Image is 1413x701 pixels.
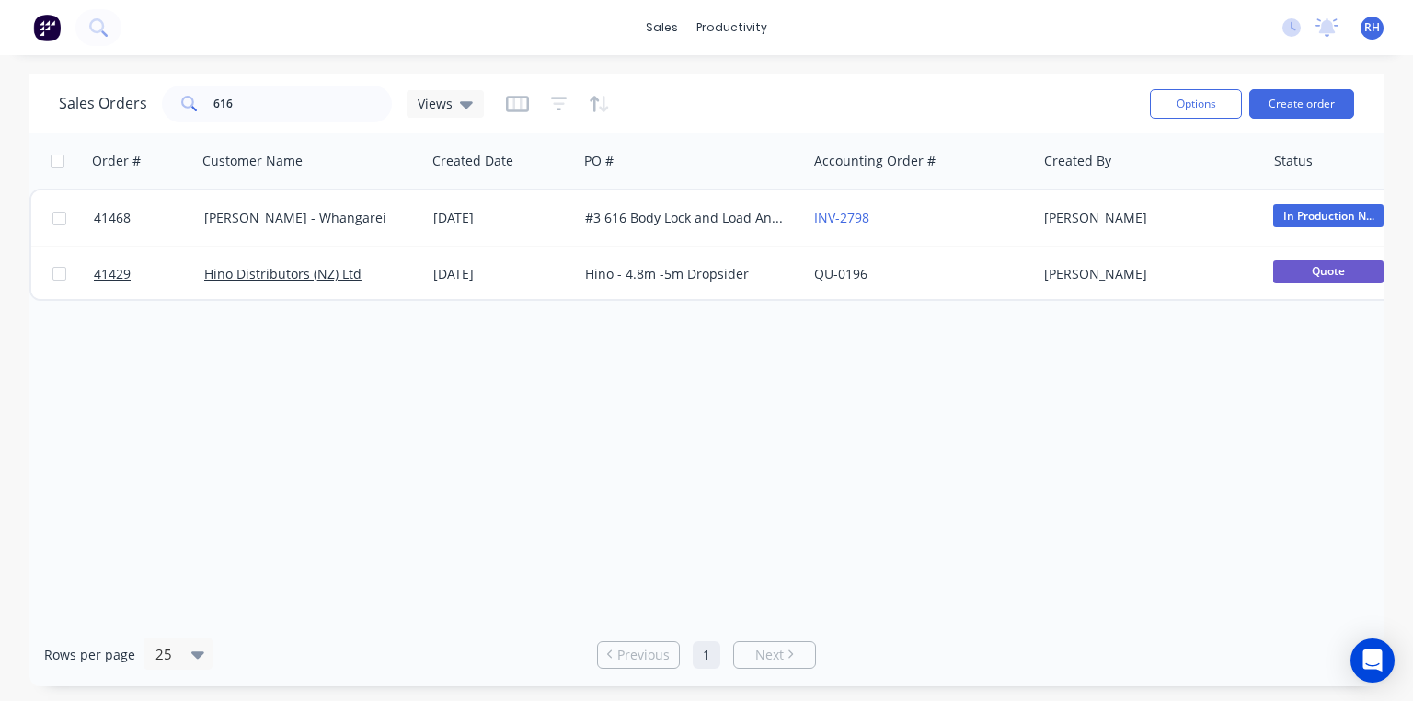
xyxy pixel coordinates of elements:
span: 41468 [94,209,131,227]
ul: Pagination [590,641,823,669]
a: Previous page [598,646,679,664]
a: Next page [734,646,815,664]
div: Created By [1044,152,1111,170]
div: Status [1274,152,1313,170]
span: In Production N... [1273,204,1384,227]
div: PO # [584,152,614,170]
span: Previous [617,646,670,664]
div: [PERSON_NAME] [1044,265,1248,283]
h1: Sales Orders [59,95,147,112]
div: Accounting Order # [814,152,936,170]
img: Factory [33,14,61,41]
input: Search... [213,86,393,122]
span: Next [755,646,784,664]
a: Page 1 is your current page [693,641,720,669]
a: [PERSON_NAME] - Whangarei [204,209,386,226]
span: Quote [1273,260,1384,283]
div: sales [637,14,687,41]
a: Hino Distributors (NZ) Ltd [204,265,362,282]
a: 41468 [94,190,204,246]
div: Hino - 4.8m -5m Dropsider [585,265,789,283]
button: Options [1150,89,1242,119]
div: Open Intercom Messenger [1350,638,1395,683]
div: productivity [687,14,776,41]
div: Customer Name [202,152,303,170]
div: Created Date [432,152,513,170]
span: Rows per page [44,646,135,664]
div: [DATE] [433,265,570,283]
a: INV-2798 [814,209,869,226]
div: [PERSON_NAME] [1044,209,1248,227]
div: #3 616 Body Lock and Load Anchorage - September [585,209,789,227]
div: Order # [92,152,141,170]
span: 41429 [94,265,131,283]
div: [DATE] [433,209,570,227]
button: Create order [1249,89,1354,119]
span: RH [1364,19,1380,36]
span: Views [418,94,453,113]
a: 41429 [94,247,204,302]
a: QU-0196 [814,265,867,282]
